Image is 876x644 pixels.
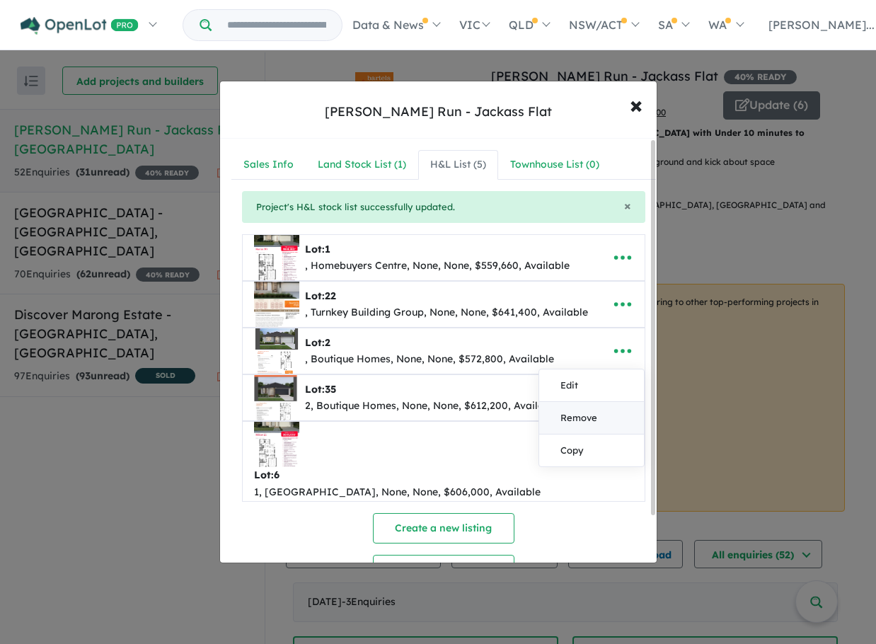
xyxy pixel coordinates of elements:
b: Lot: [305,336,330,349]
span: 1 [325,243,330,255]
span: × [630,89,642,120]
b: Lot: [254,468,279,481]
div: , Turnkey Building Group, None, None, $641,400, Available [305,304,588,321]
b: Lot: [305,383,336,396]
button: Create a new listing [373,513,514,544]
div: , Boutique Homes, None, None, $572,800, Available [305,351,554,368]
div: H&L List ( 5 ) [430,156,486,173]
a: Copy [539,435,644,466]
a: Remove [539,402,644,435]
img: Openlot PRO Logo White [21,17,139,35]
span: 35 [325,383,336,396]
div: [PERSON_NAME] Run - Jackass Flat [325,103,552,121]
img: Bartels%20Run%20-%20Jackass%20Flat%20-%20Lot%201___1737615103.png [254,235,299,280]
span: 2 [325,336,330,349]
span: [PERSON_NAME]... [768,18,875,32]
span: × [624,197,631,214]
div: Land Stock List ( 1 ) [318,156,406,173]
div: Project's H&L stock list successfully updated. [242,191,645,224]
div: Townhouse List ( 0 ) [510,156,599,173]
img: Bartels%20Run%20-%20Jackass%20Flat%20-%20Lot%2022___1737616119.png [254,282,299,327]
div: Sales Info [243,156,294,173]
b: Lot: [305,289,336,302]
a: Edit [539,369,644,402]
img: Bartels%20Run%20-%20Jackass%20Flat%20-%20Lot%202___1738064118.png [254,328,299,374]
input: Try estate name, suburb, builder or developer [214,10,339,40]
button: Close [624,200,631,212]
button: Re-order listings [373,555,514,585]
img: Bartels%20Run%20-%20Jackass%20Flat%20-%20Lot%206___1749691872.jpg [254,422,299,467]
b: Lot: [305,243,330,255]
div: 1, [GEOGRAPHIC_DATA], None, None, $606,000, Available [254,484,541,501]
span: 22 [325,289,336,302]
img: Bartels%20Run%20-%20Jackass%20Flat%20-%20Lot%2035___1749691553.jpg [254,375,299,420]
div: , Homebuyers Centre, None, None, $559,660, Available [305,258,570,275]
div: 2, Boutique Homes, None, None, $612,200, Available [305,398,559,415]
span: 6 [274,468,279,481]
